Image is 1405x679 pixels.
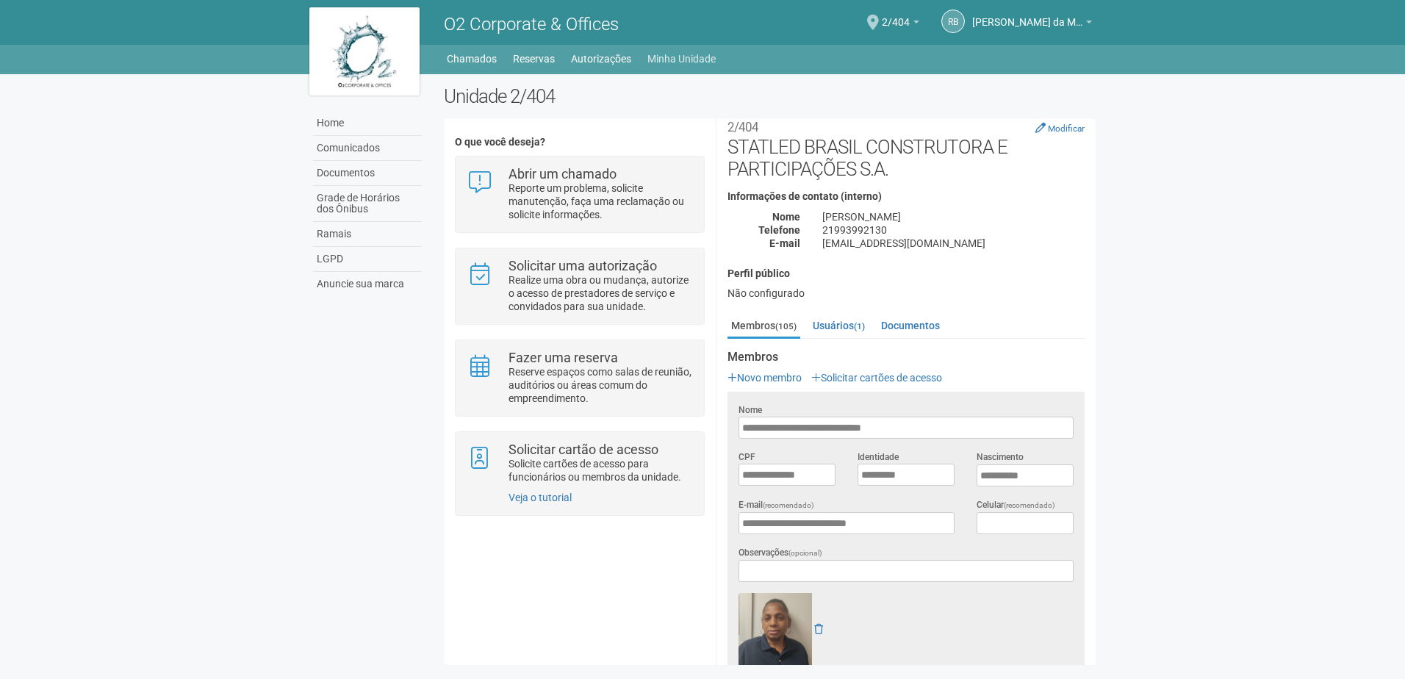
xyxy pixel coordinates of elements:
[455,137,704,148] h4: O que você deseja?
[513,48,555,69] a: Reservas
[763,501,814,509] span: (recomendado)
[739,498,814,512] label: E-mail
[739,593,812,667] img: GetFile
[313,247,422,272] a: LGPD
[809,315,869,337] a: Usuários(1)
[775,321,797,331] small: (105)
[972,18,1092,30] a: [PERSON_NAME] da Motta Junior
[444,85,1096,107] h2: Unidade 2/404
[447,48,497,69] a: Chamados
[727,372,802,384] a: Novo membro
[739,546,822,560] label: Observações
[313,111,422,136] a: Home
[509,350,618,365] strong: Fazer uma reserva
[814,623,823,635] a: Remover
[811,372,942,384] a: Solicitar cartões de acesso
[1004,501,1055,509] span: (recomendado)
[509,258,657,273] strong: Solicitar uma autorização
[877,315,944,337] a: Documentos
[509,492,572,503] a: Veja o tutorial
[467,168,692,221] a: Abrir um chamado Reporte um problema, solicite manutenção, faça uma reclamação ou solicite inform...
[727,351,1085,364] strong: Membros
[509,182,693,221] p: Reporte um problema, solicite manutenção, faça uma reclamação ou solicite informações.
[509,365,693,405] p: Reserve espaços como salas de reunião, auditórios ou áreas comum do empreendimento.
[811,223,1096,237] div: 21993992130
[444,14,619,35] span: O2 Corporate & Offices
[811,237,1096,250] div: [EMAIL_ADDRESS][DOMAIN_NAME]
[854,321,865,331] small: (1)
[772,211,800,223] strong: Nome
[509,442,658,457] strong: Solicitar cartão de acesso
[313,136,422,161] a: Comunicados
[467,259,692,313] a: Solicitar uma autorização Realize uma obra ou mudança, autorize o acesso de prestadores de serviç...
[769,237,800,249] strong: E-mail
[727,120,758,134] small: 2/404
[858,450,899,464] label: Identidade
[882,18,919,30] a: 2/404
[509,166,617,182] strong: Abrir um chamado
[977,498,1055,512] label: Celular
[467,351,692,405] a: Fazer uma reserva Reserve espaços como salas de reunião, auditórios ou áreas comum do empreendime...
[1048,123,1085,134] small: Modificar
[727,287,1085,300] div: Não configurado
[788,549,822,557] span: (opcional)
[313,222,422,247] a: Ramais
[972,2,1082,28] span: Raul Barrozo da Motta Junior
[309,7,420,96] img: logo.jpg
[509,273,693,313] p: Realize uma obra ou mudança, autorize o acesso de prestadores de serviço e convidados para sua un...
[727,114,1085,180] h2: STATLED BRASIL CONSTRUTORA E PARTICIPAÇÕES S.A.
[467,443,692,484] a: Solicitar cartão de acesso Solicite cartões de acesso para funcionários ou membros da unidade.
[758,224,800,236] strong: Telefone
[941,10,965,33] a: RB
[811,210,1096,223] div: [PERSON_NAME]
[1035,122,1085,134] a: Modificar
[313,161,422,186] a: Documentos
[739,403,762,417] label: Nome
[727,315,800,339] a: Membros(105)
[739,450,755,464] label: CPF
[727,268,1085,279] h4: Perfil público
[882,2,910,28] span: 2/404
[571,48,631,69] a: Autorizações
[727,191,1085,202] h4: Informações de contato (interno)
[977,450,1024,464] label: Nascimento
[313,272,422,296] a: Anuncie sua marca
[313,186,422,222] a: Grade de Horários dos Ônibus
[509,457,693,484] p: Solicite cartões de acesso para funcionários ou membros da unidade.
[647,48,716,69] a: Minha Unidade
